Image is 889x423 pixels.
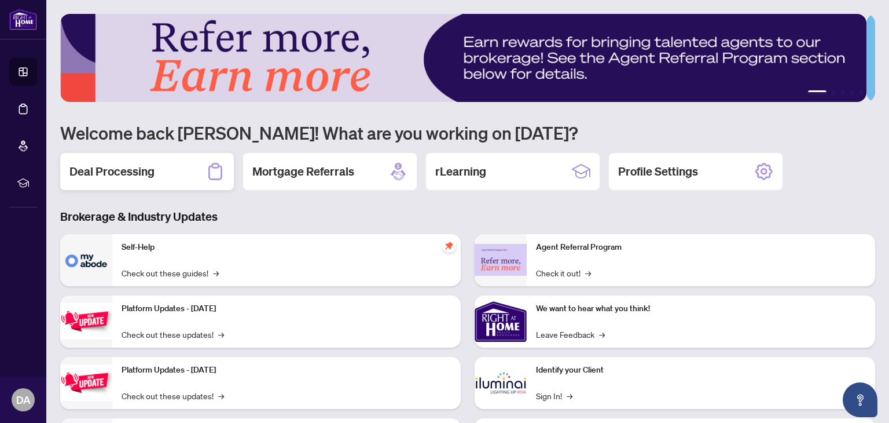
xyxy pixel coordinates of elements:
button: Open asap [843,382,877,417]
h2: Profile Settings [618,163,698,180]
a: Check out these updates!→ [122,389,224,402]
button: 5 [859,90,864,95]
img: We want to hear what you think! [475,296,527,348]
span: → [218,389,224,402]
span: DA [16,392,31,408]
h1: Welcome back [PERSON_NAME]! What are you working on [DATE]? [60,122,875,144]
button: 4 [850,90,854,95]
p: Platform Updates - [DATE] [122,302,451,315]
p: We want to hear what you think! [536,302,866,315]
h2: Deal Processing [69,163,155,180]
a: Check it out!→ [536,267,591,279]
span: → [585,267,591,279]
img: Platform Updates - July 21, 2025 [60,303,112,340]
img: Platform Updates - July 8, 2025 [60,364,112,401]
h3: Brokerage & Industry Updates [60,209,875,225]
img: Self-Help [60,234,112,286]
img: Agent Referral Program [475,244,527,276]
p: Platform Updates - [DATE] [122,364,451,377]
a: Sign In!→ [536,389,572,402]
span: → [218,328,224,341]
img: Slide 0 [60,14,866,102]
span: → [567,389,572,402]
button: 1 [808,90,826,95]
a: Check out these updates!→ [122,328,224,341]
button: 2 [831,90,836,95]
p: Self-Help [122,241,451,254]
span: → [213,267,219,279]
h2: Mortgage Referrals [252,163,354,180]
a: Check out these guides!→ [122,267,219,279]
img: Identify your Client [475,357,527,409]
a: Leave Feedback→ [536,328,605,341]
h2: rLearning [435,163,486,180]
button: 3 [840,90,845,95]
p: Identify your Client [536,364,866,377]
span: pushpin [442,239,456,253]
p: Agent Referral Program [536,241,866,254]
span: → [599,328,605,341]
img: logo [9,9,37,30]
